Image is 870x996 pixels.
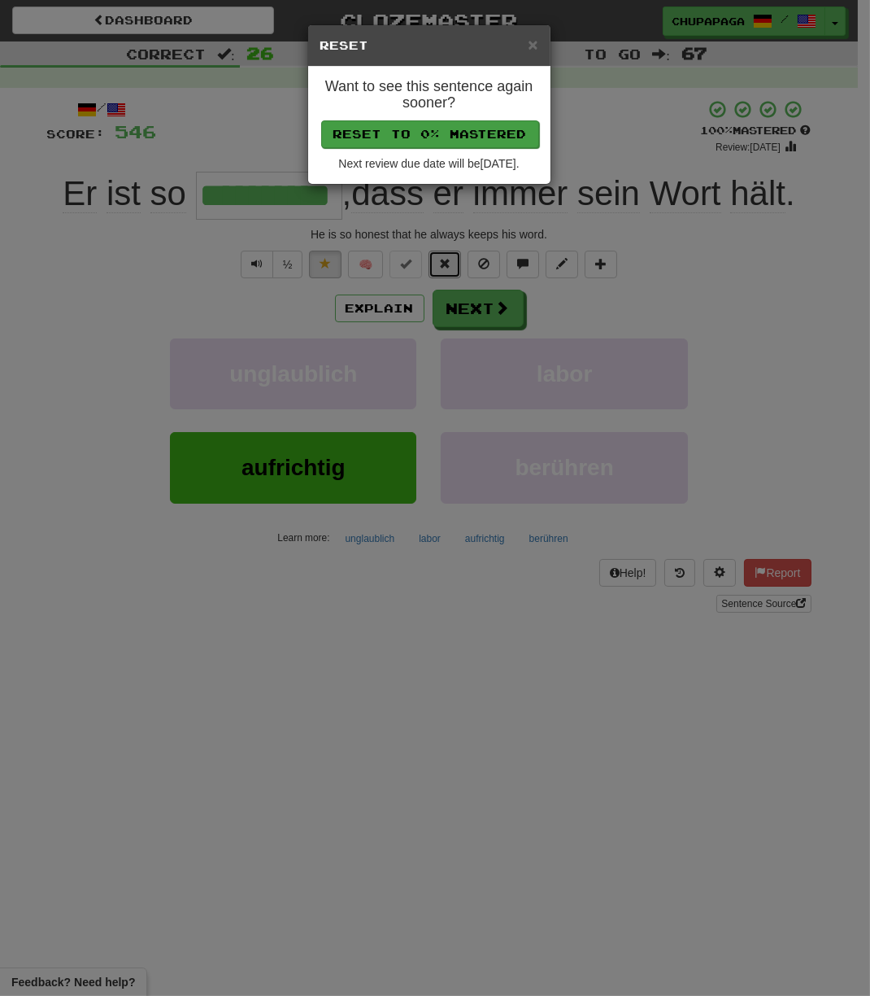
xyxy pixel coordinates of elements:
[528,36,537,53] button: Close
[320,79,538,111] h4: Want to see this sentence again sooner?
[320,155,538,172] div: Next review due date will be [DATE] .
[528,35,537,54] span: ×
[321,120,539,148] button: Reset to 0% Mastered
[320,37,538,54] h5: Reset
